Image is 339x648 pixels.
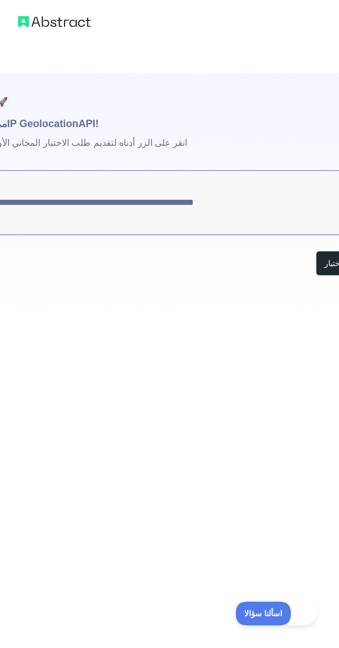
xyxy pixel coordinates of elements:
[18,14,91,30] img: شعار تجريدي
[78,118,99,129] font: API!
[236,601,316,625] iframe: تبديل دعم العملاء
[7,118,79,129] font: IP Geolocation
